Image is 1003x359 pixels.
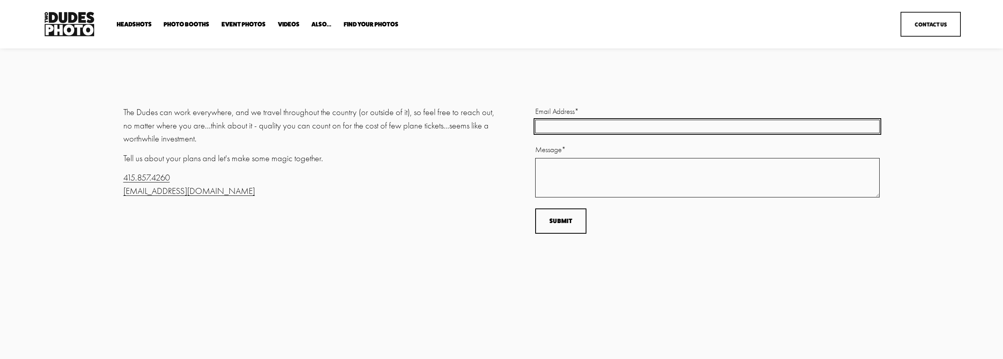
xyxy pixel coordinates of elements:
[42,10,97,38] img: Two Dudes Photo | Headshots, Portraits &amp; Photo Booths
[535,144,880,156] label: Message
[123,106,499,146] p: The Dudes can work everywhere, and we travel throughout the country (or outside of it), so feel f...
[123,173,170,183] a: 415.857.4260
[344,20,398,28] a: folder dropdown
[164,20,209,28] a: folder dropdown
[117,21,152,28] span: Headshots
[123,152,499,166] p: Tell us about your plans and let's make some magic together.
[278,20,300,28] a: Videos
[221,20,266,28] a: Event Photos
[901,12,961,37] a: Contact Us
[535,208,586,234] input: Submit
[535,106,880,117] label: Email Address
[123,186,255,196] a: [EMAIL_ADDRESS][DOMAIN_NAME]
[311,20,331,28] a: folder dropdown
[117,20,152,28] a: folder dropdown
[164,21,209,28] span: Photo Booths
[344,21,398,28] span: Find Your Photos
[311,21,331,28] span: Also...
